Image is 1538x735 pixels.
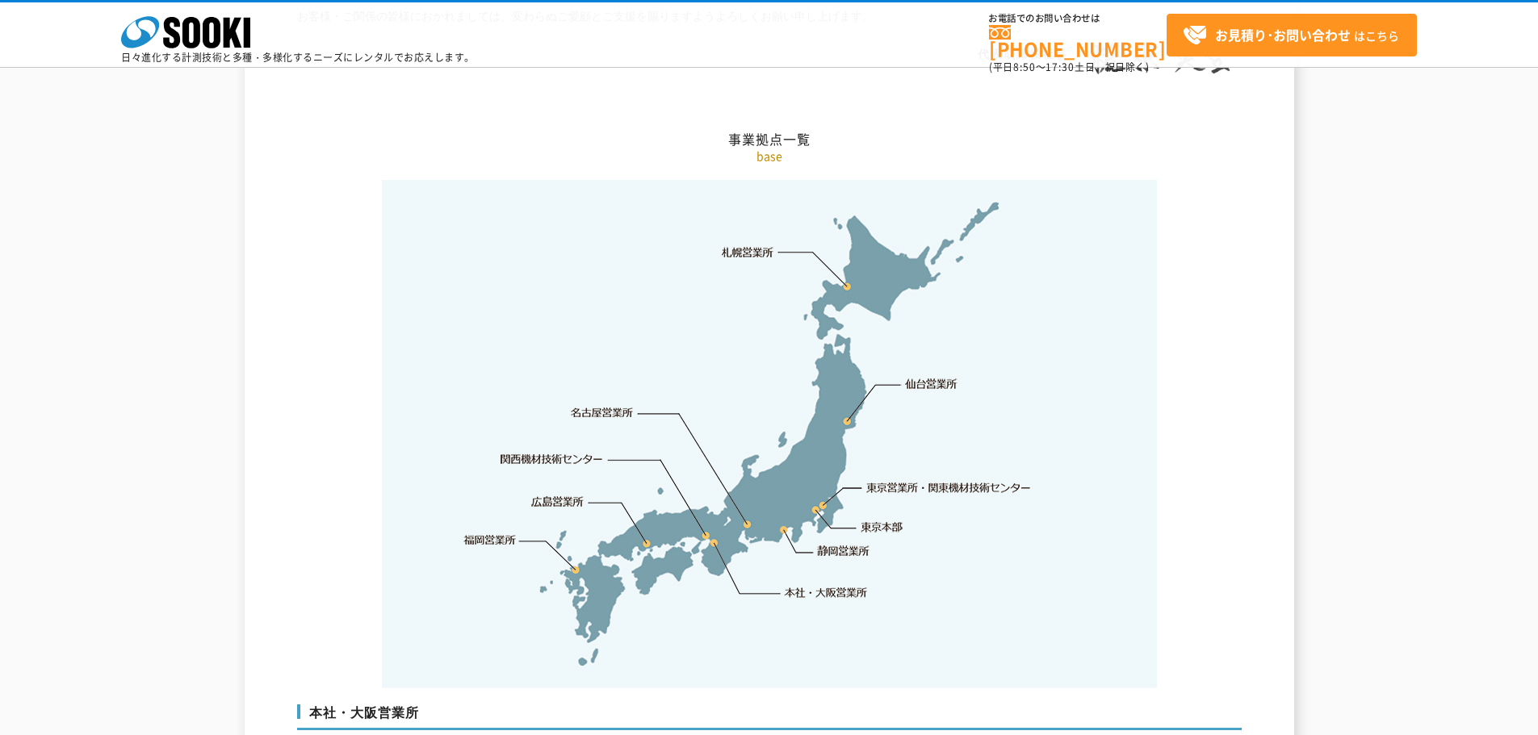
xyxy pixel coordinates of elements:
h3: 本社・大阪営業所 [297,704,1242,730]
span: (平日 ～ 土日、祝日除く) [989,60,1149,74]
p: base [297,148,1242,165]
a: 東京本部 [861,520,903,536]
img: 事業拠点一覧 [382,180,1157,688]
p: 日々進化する計測技術と多種・多様化するニーズにレンタルでお応えします。 [121,52,475,62]
a: 名古屋営業所 [571,405,634,421]
a: 広島営業所 [532,493,585,509]
a: [PHONE_NUMBER] [989,25,1167,58]
a: 札幌営業所 [722,244,774,260]
span: 17:30 [1046,60,1075,74]
a: 本社・大阪営業所 [783,584,868,600]
span: お電話でのお問い合わせは [989,14,1167,23]
a: お見積り･お問い合わせはこちら [1167,14,1417,56]
a: 静岡営業所 [817,543,870,559]
strong: お見積り･お問い合わせ [1215,25,1351,44]
a: 福岡営業所 [463,532,516,548]
span: 8:50 [1013,60,1036,74]
span: はこちら [1183,23,1399,48]
a: 関西機材技術センター [501,451,603,467]
a: 仙台営業所 [905,376,958,392]
a: 東京営業所・関東機材技術センター [867,479,1033,495]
